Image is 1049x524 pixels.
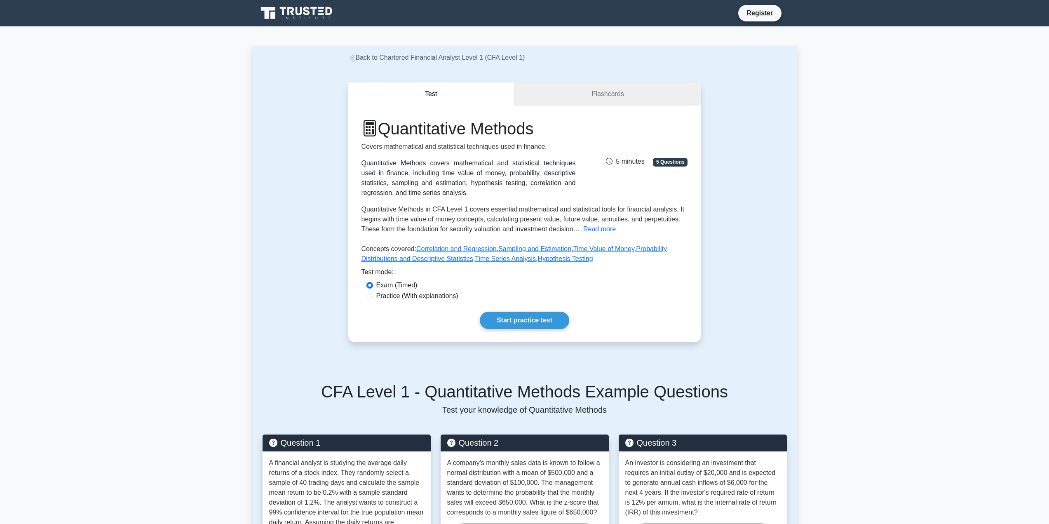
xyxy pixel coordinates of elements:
button: Test [348,82,515,106]
a: Start practice test [480,312,569,329]
h5: CFA Level 1 - Quantitative Methods Example Questions [263,382,787,402]
a: Hypothesis Testing [538,255,593,262]
button: Read more [583,224,616,234]
a: Correlation and Regression [416,245,497,252]
a: Time Value of Money [573,245,634,252]
p: An investor is considering an investment that requires an initial outlay of $20,000 and is expect... [625,458,780,517]
a: Register [742,8,778,18]
h5: Question 3 [625,438,780,448]
a: Sampling and Estimation [498,245,571,252]
label: Exam (Timed) [376,280,418,290]
p: Covers mathematical and statistical techniques used in finance. [361,142,576,152]
span: Quantitative Methods in CFA Level 1 covers essential mathematical and statistical tools for finan... [361,206,685,233]
span: 5 minutes [606,158,644,165]
a: Time Series Analysis [475,255,536,262]
a: Flashcards [514,82,701,106]
h5: Question 2 [447,438,602,448]
div: Quantitative Methods covers mathematical and statistical techniques used in finance, including ti... [361,158,576,198]
label: Practice (With explanations) [376,291,458,301]
span: 5 Questions [653,158,688,166]
h5: Question 1 [269,438,424,448]
p: A company's monthly sales data is known to follow a normal distribution with a mean of $500,000 a... [447,458,602,517]
p: Test your knowledge of Quantitative Methods [263,405,787,415]
div: Test mode: [361,267,688,280]
p: Concepts covered: , , , , , [361,244,688,267]
a: Back to Chartered Financial Analyst Level 1 (CFA Level 1) [348,54,525,61]
h1: Quantitative Methods [361,119,576,139]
